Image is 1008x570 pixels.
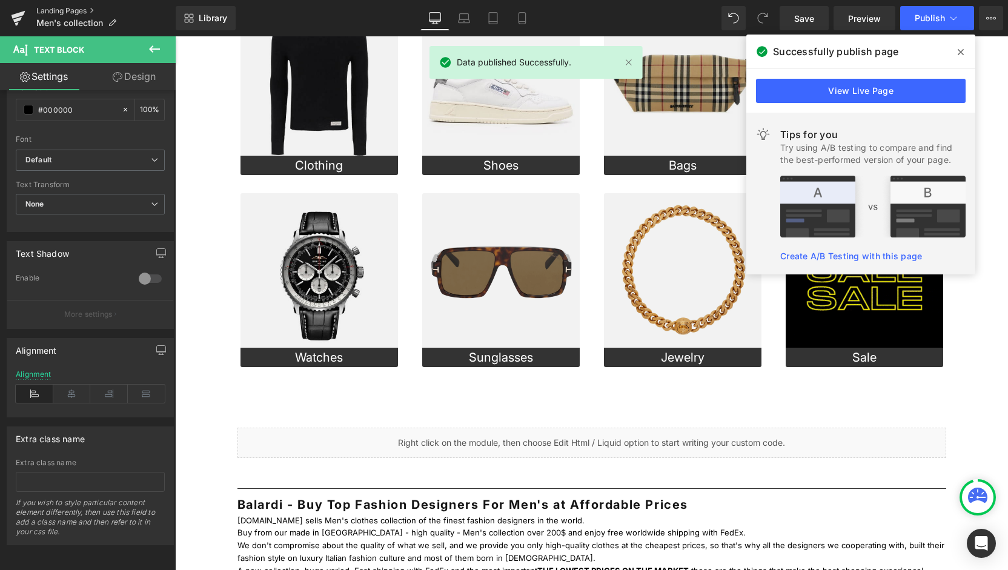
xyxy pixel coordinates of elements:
button: Undo [721,6,746,30]
div: Alignment [16,370,51,379]
div: Tips for you [780,127,966,142]
div: Alignment [16,339,57,356]
p: Jewelry [429,311,586,331]
span: Text Block [34,45,84,55]
button: More [979,6,1003,30]
div: Extra class name [16,427,85,444]
span: Preview [848,12,881,25]
span: Library [199,13,227,24]
div: If you wish to style particular content element differently, then use this field to add a class n... [16,498,165,545]
span: Save [794,12,814,25]
p: Bags [429,119,586,139]
div: Text Transform [16,181,165,189]
span: Men's collection [36,18,103,28]
a: New Library [176,6,236,30]
i: Default [25,155,51,165]
span: Successfully publish page [773,44,898,59]
button: More settings [7,300,173,328]
p: Buy from our made in [GEOGRAPHIC_DATA] - high quality - Men's collection over 200$ and enjoy free... [62,490,771,503]
a: Preview [834,6,895,30]
span: Publish [915,13,945,23]
b: Balardi - Buy Top Fashion Designers For Men's at Affordable Prices [62,461,514,476]
p: Sunglasses [247,311,405,331]
b: THE LOWEST PRICES ON THE MARKET, [362,529,516,539]
p: A new collection, huge varied, Fast shipping with FedEx and the most important those are the thin... [62,528,771,541]
img: tip.png [780,176,966,237]
div: Text Shadow [16,242,69,259]
a: Mobile [508,6,537,30]
input: Color [38,103,116,116]
div: Open Intercom Messenger [967,529,996,558]
p: More settings [64,309,113,320]
a: View Live Page [756,79,966,103]
p: [DOMAIN_NAME] sells Men's clothes collection of the finest fashion designers in the world. [62,478,771,491]
iframe: To enrich screen reader interactions, please activate Accessibility in Grammarly extension settings [175,36,1008,570]
b: None [25,199,44,208]
p: Sale [611,311,768,331]
div: Try using A/B testing to compare and find the best-performed version of your page. [780,142,966,166]
img: men's jewelry [429,157,586,314]
img: men's Sunglasses [247,157,405,314]
img: light.svg [756,127,771,142]
div: Enable [16,273,127,286]
p: Shoes [247,119,405,139]
a: Desktop [420,6,449,30]
img: men's watches [65,157,223,314]
img: men's jewelry [611,157,768,314]
button: Publish [900,6,974,30]
span: Data published Successfully. [457,56,571,69]
a: Landing Pages [36,6,176,16]
p: Accessories [611,119,768,139]
p: We don't compromise about the quality of what we sell, and we provide you only high-quality cloth... [62,503,771,528]
a: Tablet [479,6,508,30]
button: Redo [751,6,775,30]
p: Watches [65,311,223,331]
a: Design [90,63,178,90]
a: Create A/B Testing with this page [780,251,922,261]
p: Clothing [65,119,223,139]
div: Font [16,135,165,144]
div: % [135,99,164,121]
div: Extra class name [16,459,165,467]
a: Laptop [449,6,479,30]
